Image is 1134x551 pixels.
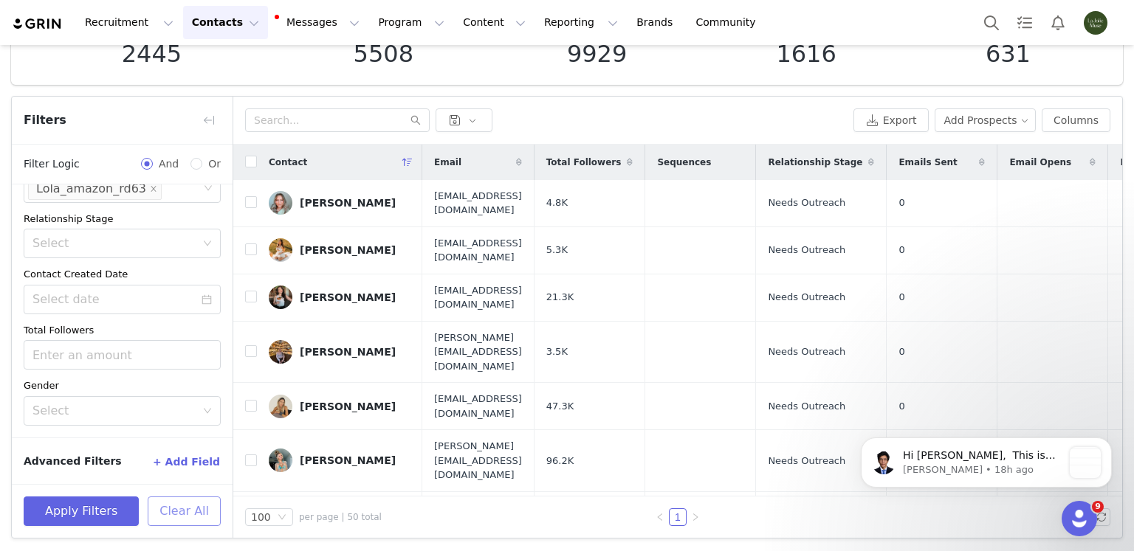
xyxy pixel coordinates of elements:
[986,41,1031,67] p: 631
[183,6,268,39] button: Contacts
[299,510,382,524] span: per page | 50 total
[148,496,221,526] button: Clear All
[300,291,396,303] div: [PERSON_NAME]
[1042,6,1074,39] button: Notifications
[898,243,904,257] span: 0
[269,285,410,309] a: [PERSON_NAME]
[546,344,568,359] span: 3.5K
[898,399,904,414] span: 0
[269,238,410,262] a: [PERSON_NAME]
[251,509,271,525] div: 100
[567,41,627,67] p: 9929
[839,408,1134,511] iframe: Intercom notifications message
[28,176,162,200] li: Lola_amazon_rd63
[202,156,221,172] span: Or
[656,513,664,521] i: icon: left
[203,239,212,249] i: icon: down
[103,41,200,67] p: 2445
[546,195,568,210] span: 4.8K
[24,496,139,526] button: Apply Filters
[203,406,212,417] i: icon: down
[898,195,904,210] span: 0
[546,454,574,468] span: 96.2K
[245,108,430,132] input: Search...
[12,17,63,31] a: grin logo
[300,197,396,209] div: [PERSON_NAME]
[1084,11,1107,35] img: dfae5766-9c98-4e4d-b764-c74d1948efbb.jpg
[768,195,845,210] span: Needs Outreach
[1092,501,1104,513] span: 9
[24,378,221,393] div: Gender
[300,401,396,412] div: [PERSON_NAME]
[768,243,845,257] span: Needs Outreach
[24,212,221,226] div: Relationship Stage
[32,403,196,418] div: Select
[300,454,396,466] div: [PERSON_NAME]
[434,392,522,420] span: [EMAIL_ADDRESS][DOMAIN_NAME]
[898,290,904,305] span: 0
[269,191,410,215] a: [PERSON_NAME]
[269,285,292,309] img: 464db23b-44bc-435d-849d-a405c82ad0e1--s.jpg
[434,189,522,218] span: [EMAIL_ADDRESS][DOMAIN_NAME]
[24,111,66,129] span: Filters
[898,344,904,359] span: 0
[434,283,522,312] span: [EMAIL_ADDRESS][DOMAIN_NAME]
[269,156,307,169] span: Contact
[24,285,221,314] input: Select date
[1009,156,1071,169] span: Email Opens
[1042,108,1110,132] button: Columns
[434,439,522,482] span: [PERSON_NAME][EMAIL_ADDRESS][DOMAIN_NAME]
[269,191,292,215] img: 3afa1c62-53ef-48b4-ae21-7e44b4725d36.jpg
[691,513,700,521] i: icon: right
[454,6,535,39] button: Content
[434,156,461,169] span: Email
[1062,501,1097,536] iframe: Intercom live chat
[535,6,627,39] button: Reporting
[546,243,568,257] span: 5.3K
[24,267,221,282] div: Contact Created Date
[768,290,845,305] span: Needs Outreach
[434,236,522,265] span: [EMAIL_ADDRESS][DOMAIN_NAME]
[76,6,182,39] button: Recruitment
[369,6,453,39] button: Program
[768,399,845,414] span: Needs Outreach
[32,236,196,251] div: Select
[150,184,157,193] i: icon: close
[202,294,212,305] i: icon: calendar
[269,340,410,364] a: [PERSON_NAME]
[269,395,410,418] a: [PERSON_NAME]
[349,41,418,67] p: 5508
[269,448,292,472] img: 3dfc5697-d5b7-46d7-9a84-c66fb8f084d4.jpg
[1008,6,1041,39] a: Tasks
[687,508,704,526] li: Next Page
[768,454,845,468] span: Needs Outreach
[269,395,292,418] img: c998db21-a868-4b3b-9ee2-9acc3ca6e0f2.jpg
[434,330,522,374] span: [PERSON_NAME][EMAIL_ADDRESS][DOMAIN_NAME]
[269,340,292,364] img: 4f827ec9-c7e8-4bde-af90-b2e16e9be31b--s.jpg
[300,244,396,256] div: [PERSON_NAME]
[898,156,957,169] span: Emails Sent
[853,108,929,132] button: Export
[24,156,80,172] span: Filter Logic
[152,450,221,474] button: + Add Field
[410,115,421,125] i: icon: search
[768,156,862,169] span: Relationship Stage
[269,238,292,262] img: ad5fbe96-6c9a-40f6-93c8-6490dbea9298.jpg
[546,399,574,414] span: 47.3K
[269,448,410,472] a: [PERSON_NAME]
[300,346,396,358] div: [PERSON_NAME]
[24,323,221,338] div: Total Followers
[269,6,368,39] button: Messages
[278,513,286,523] i: icon: down
[657,156,711,169] span: Sequences
[1075,11,1122,35] button: Profile
[651,508,669,526] li: Previous Page
[670,509,686,525] a: 1
[24,454,122,469] span: Advanced Filters
[687,6,772,39] a: Community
